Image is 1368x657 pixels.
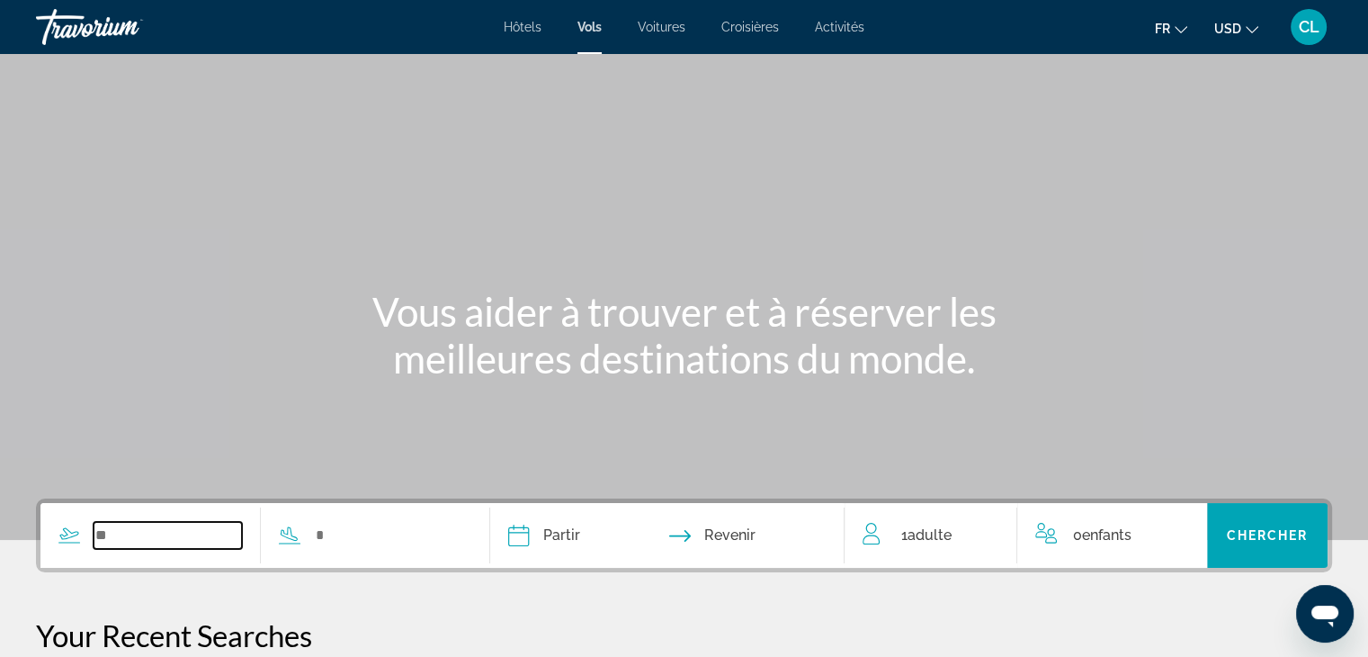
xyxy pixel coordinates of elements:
[1155,15,1187,41] button: Change language
[1073,523,1131,548] span: 0
[1299,18,1319,36] span: CL
[815,20,864,34] a: Activités
[900,523,951,548] span: 1
[1082,526,1131,544] span: Enfants
[638,20,685,34] a: Voitures
[577,20,602,34] a: Vols
[504,20,541,34] a: Hôtels
[1227,528,1309,543] span: Chercher
[1155,22,1170,36] span: fr
[704,523,756,548] span: Revenir
[1214,22,1241,36] span: USD
[845,503,1206,568] button: Travelers: 1 adult, 0 children
[669,503,756,568] button: Return date
[721,20,779,34] a: Croisières
[1214,15,1258,41] button: Change currency
[40,503,1328,568] div: Search widget
[1296,585,1354,643] iframe: Bouton de lancement de la fenêtre de messagerie
[1207,503,1328,568] button: Chercher
[907,526,951,544] span: Adulte
[36,617,1332,653] p: Your Recent Searches
[347,288,1022,382] h1: Vous aider à trouver et à réserver les meilleures destinations du monde.
[508,503,580,568] button: Depart date
[36,4,216,50] a: Travorium
[1285,8,1332,46] button: User Menu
